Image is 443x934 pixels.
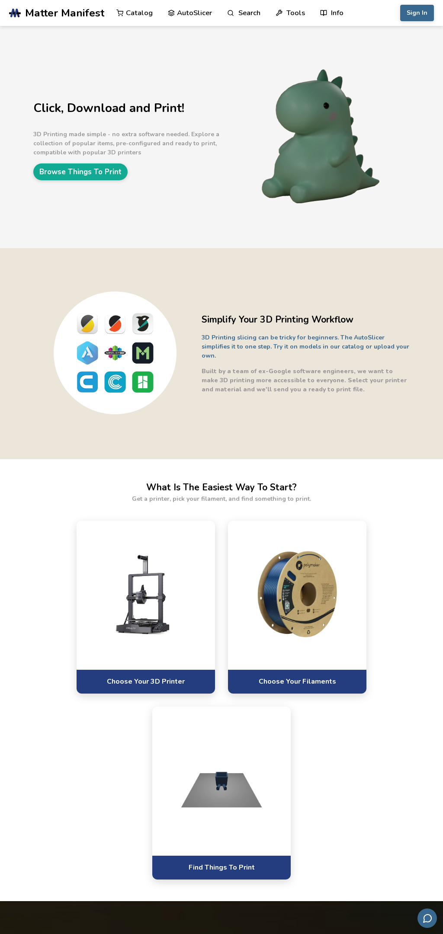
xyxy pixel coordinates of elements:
button: Sign In [400,5,434,21]
a: Browse Things To Print [33,163,128,180]
h2: What Is The Easiest Way To Start? [146,481,297,494]
h1: Click, Download and Print! [33,102,227,115]
a: Find Things To Print [152,855,291,879]
img: Pick software [240,551,355,637]
h2: Simplify Your 3D Printing Workflow [202,313,410,326]
p: Get a printer, pick your filament, and find something to print. [132,494,311,503]
p: 3D Printing made simple - no extra software needed. Explore a collection of popular items, pre-co... [33,130,227,157]
p: 3D Printing slicing can be tricky for beginners. The AutoSlicer simplifies it to one step. Try it... [202,333,410,360]
button: Send feedback via email [417,908,437,928]
span: Matter Manifest [25,7,104,19]
img: Choose a printer [88,551,204,637]
img: Select materials [164,737,279,823]
a: Choose Your 3D Printer [77,669,215,693]
p: Built by a team of ex-Google software engineers, we want to make 3D printing more accessible to e... [202,367,410,394]
a: Choose Your Filaments [228,669,366,693]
